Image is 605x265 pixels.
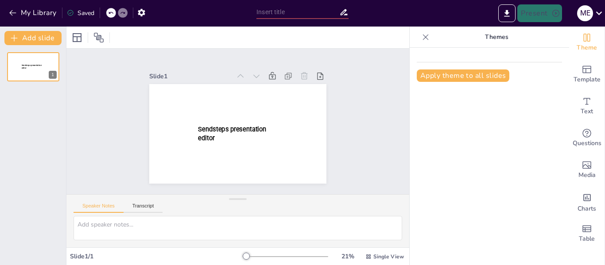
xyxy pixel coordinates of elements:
[579,234,595,244] span: Table
[74,203,124,213] button: Speaker Notes
[569,186,605,218] div: Add charts and graphs
[49,71,57,79] div: 1
[198,125,266,142] span: Sendsteps presentation editor
[22,64,42,69] span: Sendsteps presentation editor
[569,218,605,250] div: Add a table
[7,6,60,20] button: My Library
[577,43,597,53] span: Theme
[577,4,593,22] button: M e
[581,107,593,116] span: Text
[569,58,605,90] div: Add ready made slides
[569,90,605,122] div: Add text boxes
[373,253,404,260] span: Single View
[7,52,59,81] div: 1
[569,27,605,58] div: Change the overall theme
[578,170,596,180] span: Media
[124,203,163,213] button: Transcript
[433,27,560,48] p: Themes
[574,75,601,84] span: Template
[569,122,605,154] div: Get real-time input from your audience
[578,204,596,214] span: Charts
[256,6,339,19] input: Insert title
[517,4,562,22] button: Present
[4,31,62,45] button: Add slide
[498,4,516,22] button: Export to PowerPoint
[337,252,358,261] div: 21 %
[417,69,509,82] button: Apply theme to all slides
[577,5,593,21] div: M e
[93,32,104,43] span: Position
[569,154,605,186] div: Add images, graphics, shapes or video
[573,138,601,148] span: Questions
[70,31,84,45] div: Layout
[70,252,243,261] div: Slide 1 / 1
[67,9,94,17] div: Saved
[149,72,231,81] div: Slide 1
